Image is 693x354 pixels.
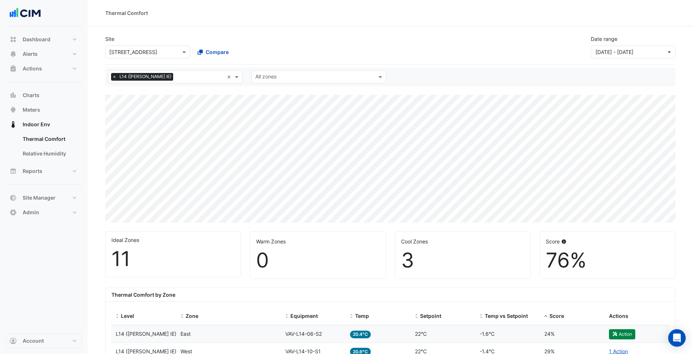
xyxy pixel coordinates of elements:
span: Compare [206,48,229,56]
button: Charts [6,88,82,103]
span: Equipment [290,313,318,319]
span: Account [23,337,44,345]
div: Ideal Zones [111,236,235,244]
button: Meters [6,103,82,117]
span: Charts [23,92,39,99]
div: Open Intercom Messenger [668,329,686,347]
span: Site Manager [23,194,56,201]
span: 22°C [415,331,427,337]
label: Site [105,35,114,43]
div: Cool Zones [401,238,525,245]
span: Dashboard [23,36,50,43]
button: Dashboard [6,32,82,47]
button: Alerts [6,47,82,61]
span: Score [549,313,564,319]
span: Admin [23,209,39,216]
app-icon: Admin [9,209,17,216]
b: Thermal Comfort by Zone [111,292,175,298]
button: Site Manager [6,191,82,205]
span: Temp vs Setpoint [485,313,528,319]
div: 0 [256,248,380,273]
app-icon: Indoor Env [9,121,17,128]
span: × [111,73,118,80]
button: Account [6,334,82,348]
button: Action [609,329,635,339]
span: Temp [355,313,369,319]
span: VAV-L14-06-S2 [285,331,322,337]
span: Reports [23,168,42,175]
div: All zones [254,73,277,82]
span: 24% [544,331,555,337]
app-icon: Actions [9,65,17,72]
span: Setpoint [420,313,441,319]
span: East [180,331,191,337]
div: Warm Zones [256,238,380,245]
span: Meters [23,106,40,113]
span: Clear [227,73,233,81]
app-icon: Dashboard [9,36,17,43]
div: 76% [546,248,669,273]
app-icon: Meters [9,106,17,113]
div: Thermal Comfort [105,9,148,17]
button: Admin [6,205,82,220]
span: Indoor Env [23,121,50,128]
app-icon: Charts [9,92,17,99]
img: Company Logo [9,6,42,20]
span: Actions [23,65,42,72]
a: Relative Humidity [17,146,82,161]
span: Actions [609,313,628,319]
div: 11 [111,247,235,271]
button: Actions [6,61,82,76]
span: 01 Dec 24 - 30 Jun 25 [595,49,633,55]
button: Reports [6,164,82,178]
span: 20.4°C [350,331,371,338]
div: 3 [401,248,525,273]
button: [DATE] - [DATE] [591,46,675,58]
app-icon: Reports [9,168,17,175]
span: Alerts [23,50,38,58]
div: Score [546,238,669,245]
span: Level [121,313,134,319]
button: Indoor Env [6,117,82,132]
div: Indoor Env [6,132,82,164]
button: Compare [193,46,233,58]
a: Thermal Comfort [17,132,82,146]
span: Zone [186,313,198,319]
label: Date range [591,35,617,43]
span: L14 (NABERS IE) [116,331,176,337]
app-icon: Site Manager [9,194,17,201]
span: -1.6°C [480,331,495,337]
app-icon: Alerts [9,50,17,58]
span: L14 ([PERSON_NAME] IE) [118,73,173,80]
